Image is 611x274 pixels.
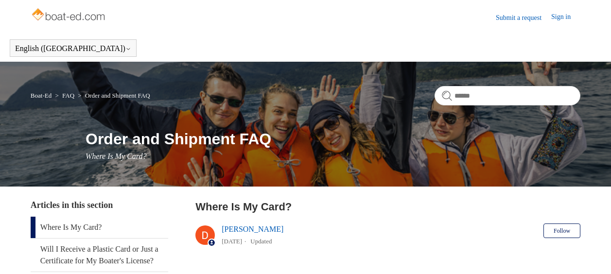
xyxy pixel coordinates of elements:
[76,92,150,99] li: Order and Shipment FAQ
[31,239,168,272] a: Will I Receive a Plastic Card or Just a Certificate for My Boater's License?
[250,238,272,245] li: Updated
[86,152,146,160] span: Where Is My Card?
[86,127,580,151] h1: Order and Shipment FAQ
[31,200,113,210] span: Articles in this section
[435,86,580,105] input: Search
[85,92,150,99] a: Order and Shipment FAQ
[53,92,76,99] li: FAQ
[31,217,168,238] a: Where Is My Card?
[31,6,108,25] img: Boat-Ed Help Center home page
[551,12,580,23] a: Sign in
[62,92,74,99] a: FAQ
[31,92,53,99] li: Boat-Ed
[222,225,283,233] a: [PERSON_NAME]
[496,13,551,23] a: Submit a request
[31,92,52,99] a: Boat-Ed
[222,238,242,245] time: 04/15/2024, 14:31
[195,199,580,215] h2: Where Is My Card?
[15,44,131,53] button: English ([GEOGRAPHIC_DATA])
[543,223,580,238] button: Follow Article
